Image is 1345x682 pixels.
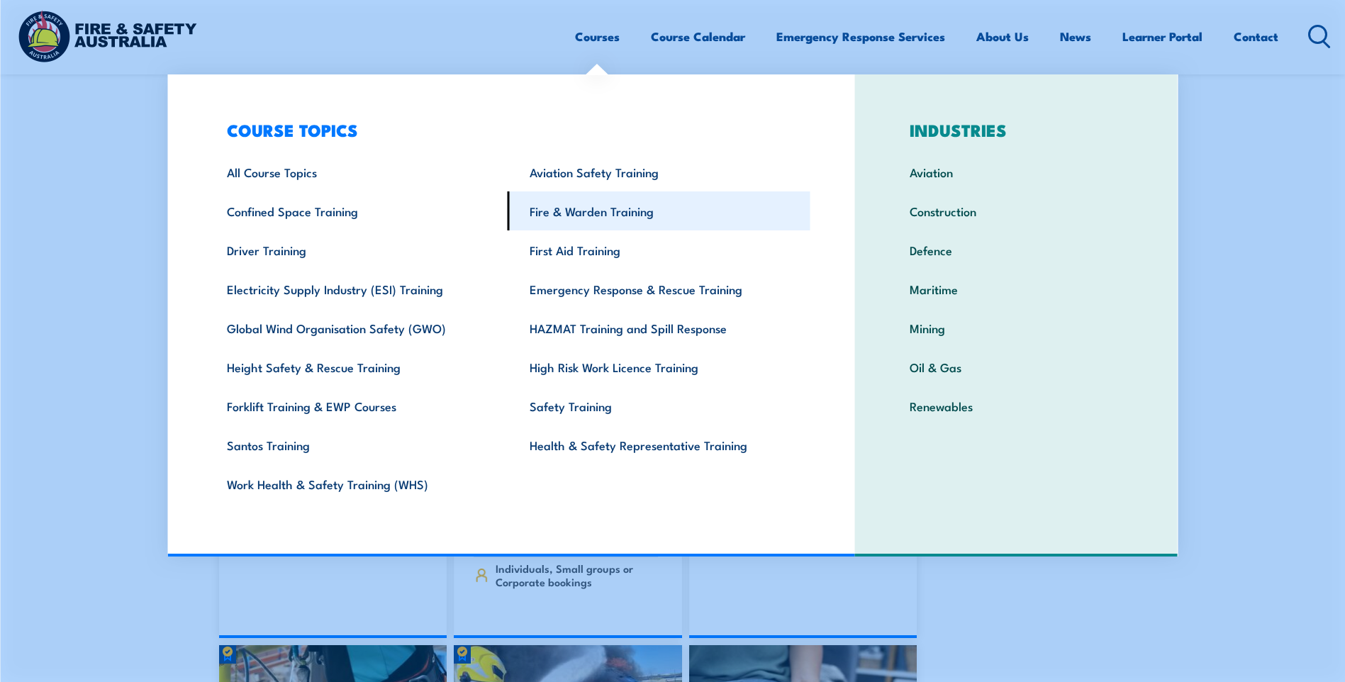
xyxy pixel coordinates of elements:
[508,152,810,191] a: Aviation Safety Training
[1060,18,1091,55] a: News
[888,230,1145,269] a: Defence
[888,386,1145,425] a: Renewables
[976,18,1029,55] a: About Us
[508,230,810,269] a: First Aid Training
[508,191,810,230] a: Fire & Warden Training
[205,230,508,269] a: Driver Training
[205,269,508,308] a: Electricity Supply Industry (ESI) Training
[888,269,1145,308] a: Maritime
[888,152,1145,191] a: Aviation
[508,386,810,425] a: Safety Training
[205,191,508,230] a: Confined Space Training
[508,347,810,386] a: High Risk Work Licence Training
[888,308,1145,347] a: Mining
[651,18,745,55] a: Course Calendar
[205,347,508,386] a: Height Safety & Rescue Training
[205,308,508,347] a: Global Wind Organisation Safety (GWO)
[205,425,508,464] a: Santos Training
[508,425,810,464] a: Health & Safety Representative Training
[888,191,1145,230] a: Construction
[1234,18,1278,55] a: Contact
[888,120,1145,140] h3: INDUSTRIES
[508,308,810,347] a: HAZMAT Training and Spill Response
[776,18,945,55] a: Emergency Response Services
[205,152,508,191] a: All Course Topics
[205,120,810,140] h3: COURSE TOPICS
[205,386,508,425] a: Forklift Training & EWP Courses
[888,347,1145,386] a: Oil & Gas
[1122,18,1202,55] a: Learner Portal
[205,464,508,503] a: Work Health & Safety Training (WHS)
[508,269,810,308] a: Emergency Response & Rescue Training
[575,18,620,55] a: Courses
[496,561,658,588] span: Individuals, Small groups or Corporate bookings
